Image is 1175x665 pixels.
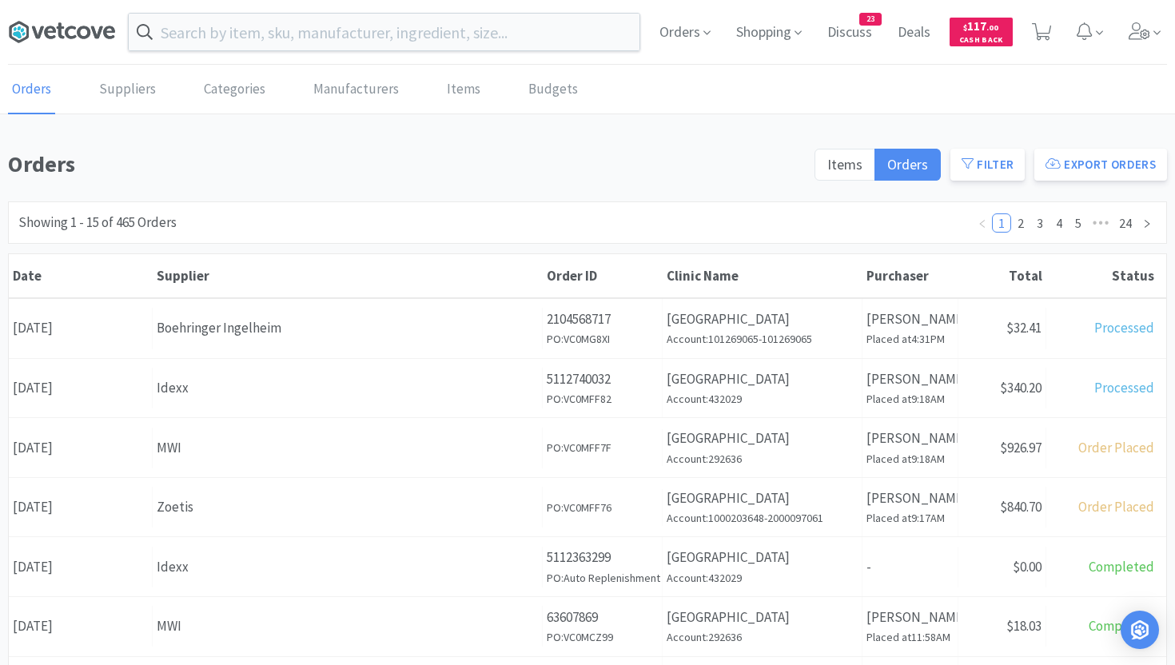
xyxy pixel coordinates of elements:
[157,556,538,578] div: Idexx
[547,330,658,348] h6: PO: VC0MG8XI
[891,26,937,40] a: Deals
[157,437,538,459] div: MWI
[667,330,858,348] h6: Account: 101269065-101269065
[1089,617,1154,635] span: Completed
[1000,379,1042,396] span: $340.20
[866,428,954,449] p: [PERSON_NAME]
[547,628,658,646] h6: PO: VC0MCZ99
[9,308,153,348] div: [DATE]
[9,547,153,587] div: [DATE]
[1094,379,1154,396] span: Processed
[667,547,858,568] p: [GEOGRAPHIC_DATA]
[1013,558,1042,575] span: $0.00
[667,607,858,628] p: [GEOGRAPHIC_DATA]
[9,368,153,408] div: [DATE]
[866,390,954,408] h6: Placed at 9:18AM
[1078,498,1154,516] span: Order Placed
[1011,213,1030,233] li: 2
[866,368,954,390] p: [PERSON_NAME]
[157,496,538,518] div: Zoetis
[547,267,659,285] div: Order ID
[18,212,177,233] div: Showing 1 - 15 of 465 Orders
[866,450,954,468] h6: Placed at 9:18AM
[1050,214,1068,232] a: 4
[1078,439,1154,456] span: Order Placed
[9,606,153,647] div: [DATE]
[667,450,858,468] h6: Account: 292636
[157,267,539,285] div: Supplier
[887,155,928,173] span: Orders
[1050,213,1069,233] li: 4
[1012,214,1030,232] a: 2
[667,569,858,587] h6: Account: 432029
[547,547,658,568] p: 5112363299
[13,267,149,285] div: Date
[524,66,582,114] a: Budgets
[157,615,538,637] div: MWI
[866,330,954,348] h6: Placed at 4:31PM
[993,214,1010,232] a: 1
[8,66,55,114] a: Orders
[667,628,858,646] h6: Account: 292636
[821,26,878,40] a: Discuss23
[978,219,987,229] i: icon: left
[8,146,805,182] h1: Orders
[1113,213,1137,233] li: 24
[959,36,1003,46] span: Cash Back
[1094,319,1154,336] span: Processed
[667,368,858,390] p: [GEOGRAPHIC_DATA]
[309,66,403,114] a: Manufacturers
[866,309,954,330] p: [PERSON_NAME]
[866,556,954,578] p: -
[443,66,484,114] a: Items
[1034,149,1167,181] button: Export Orders
[1050,267,1154,285] div: Status
[950,149,1025,181] button: Filter
[866,607,954,628] p: [PERSON_NAME]
[1142,219,1152,229] i: icon: right
[866,488,954,509] p: [PERSON_NAME]
[866,509,954,527] h6: Placed at 9:17AM
[667,309,858,330] p: [GEOGRAPHIC_DATA]
[962,267,1042,285] div: Total
[1121,611,1159,649] div: Open Intercom Messenger
[547,439,658,456] h6: PO: VC0MFF7F
[547,309,658,330] p: 2104568717
[1000,498,1042,516] span: $840.70
[1137,213,1157,233] li: Next Page
[963,18,998,34] span: 117
[866,267,954,285] div: Purchaser
[1069,213,1088,233] li: 5
[9,428,153,468] div: [DATE]
[860,14,881,25] span: 23
[1006,319,1042,336] span: $32.41
[1006,617,1042,635] span: $18.03
[9,487,153,528] div: [DATE]
[667,509,858,527] h6: Account: 1000203648-2000097061
[95,66,160,114] a: Suppliers
[992,213,1011,233] li: 1
[667,488,858,509] p: [GEOGRAPHIC_DATA]
[667,267,858,285] div: Clinic Name
[547,499,658,516] h6: PO: VC0MFF76
[1089,558,1154,575] span: Completed
[129,14,639,50] input: Search by item, sku, manufacturer, ingredient, size...
[1030,213,1050,233] li: 3
[667,428,858,449] p: [GEOGRAPHIC_DATA]
[157,317,538,339] div: Boehringer Ingelheim
[1031,214,1049,232] a: 3
[866,628,954,646] h6: Placed at 11:58AM
[973,213,992,233] li: Previous Page
[1088,213,1113,233] span: •••
[986,22,998,33] span: . 00
[157,377,538,399] div: Idexx
[547,390,658,408] h6: PO: VC0MFF82
[1069,214,1087,232] a: 5
[950,10,1013,54] a: $117.00Cash Back
[547,607,658,628] p: 63607869
[667,390,858,408] h6: Account: 432029
[1114,214,1137,232] a: 24
[1088,213,1113,233] li: Next 5 Pages
[827,155,862,173] span: Items
[1000,439,1042,456] span: $926.97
